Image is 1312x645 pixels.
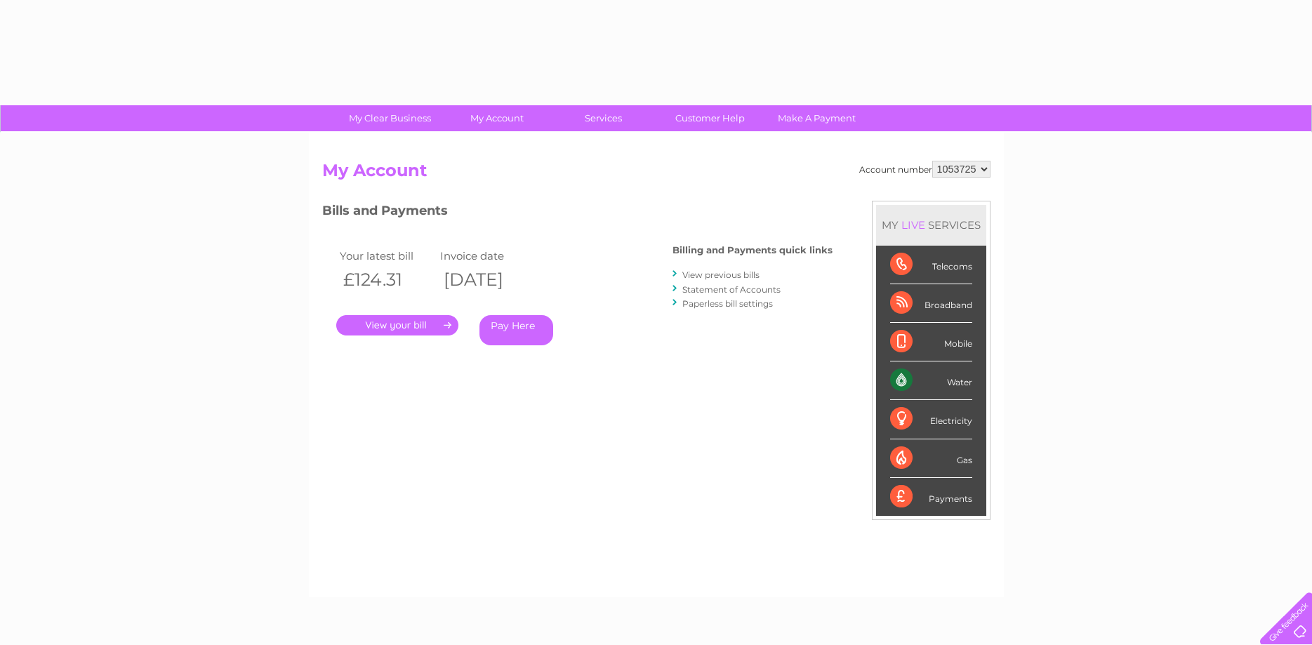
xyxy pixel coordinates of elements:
a: . [336,315,458,335]
td: Invoice date [437,246,538,265]
div: LIVE [899,218,928,232]
a: Statement of Accounts [682,284,781,295]
div: Mobile [890,323,972,361]
div: Telecoms [890,246,972,284]
div: Electricity [890,400,972,439]
div: MY SERVICES [876,205,986,245]
a: My Account [439,105,555,131]
a: Customer Help [652,105,768,131]
a: Services [545,105,661,131]
a: Pay Here [479,315,553,345]
a: My Clear Business [332,105,448,131]
div: Account number [859,161,990,178]
div: Payments [890,478,972,516]
td: Your latest bill [336,246,437,265]
a: View previous bills [682,270,760,280]
div: Water [890,361,972,400]
h4: Billing and Payments quick links [672,245,833,255]
a: Make A Payment [759,105,875,131]
a: Paperless bill settings [682,298,773,309]
div: Broadband [890,284,972,323]
h3: Bills and Payments [322,201,833,225]
th: [DATE] [437,265,538,294]
div: Gas [890,439,972,478]
th: £124.31 [336,265,437,294]
h2: My Account [322,161,990,187]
